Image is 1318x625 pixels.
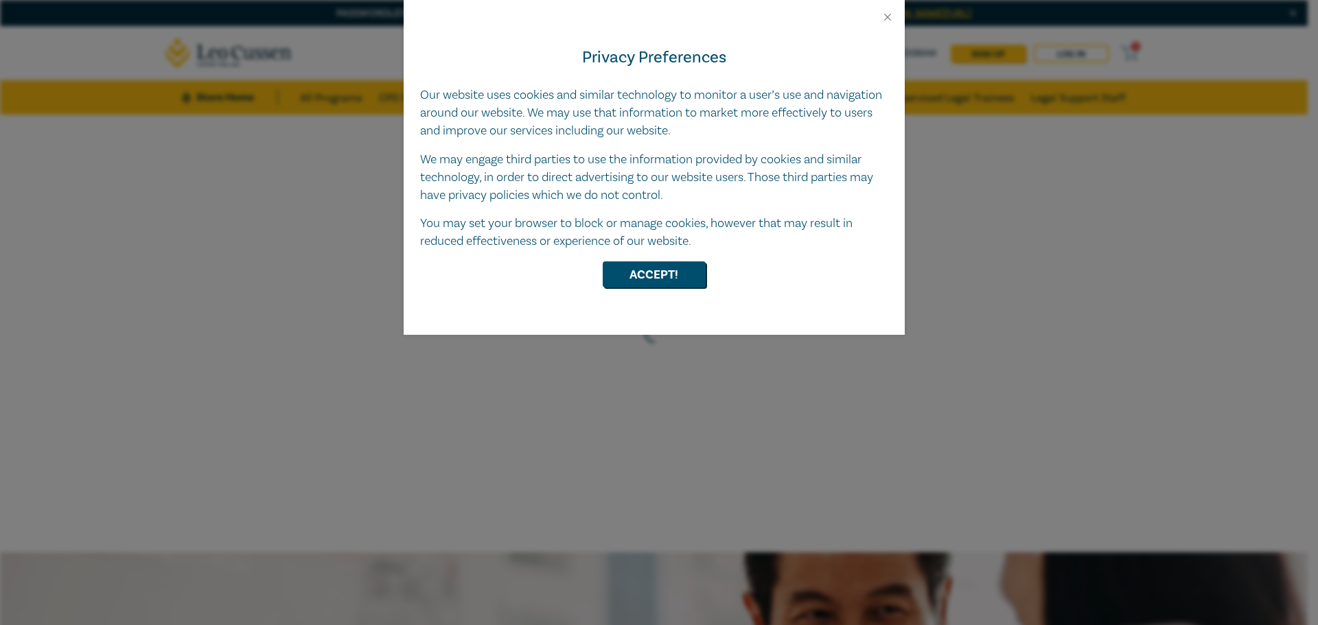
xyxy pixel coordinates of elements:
button: Accept! [603,261,706,287]
h4: Privacy Preferences [420,45,888,70]
p: Our website uses cookies and similar technology to monitor a user’s use and navigation around our... [420,86,888,140]
p: We may engage third parties to use the information provided by cookies and similar technology, in... [420,151,888,204]
button: Close [881,11,894,23]
p: You may set your browser to block or manage cookies, however that may result in reduced effective... [420,215,888,250]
